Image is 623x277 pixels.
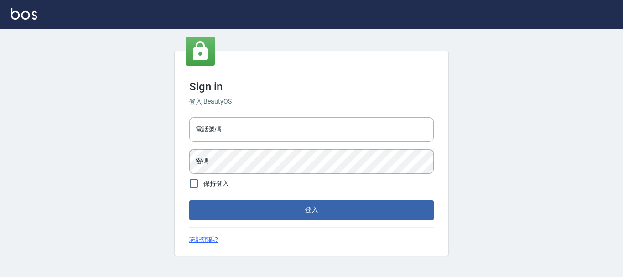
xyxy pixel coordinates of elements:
[203,179,229,188] span: 保持登入
[189,97,434,106] h6: 登入 BeautyOS
[189,80,434,93] h3: Sign in
[11,8,37,20] img: Logo
[189,200,434,220] button: 登入
[189,235,218,245] a: 忘記密碼?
